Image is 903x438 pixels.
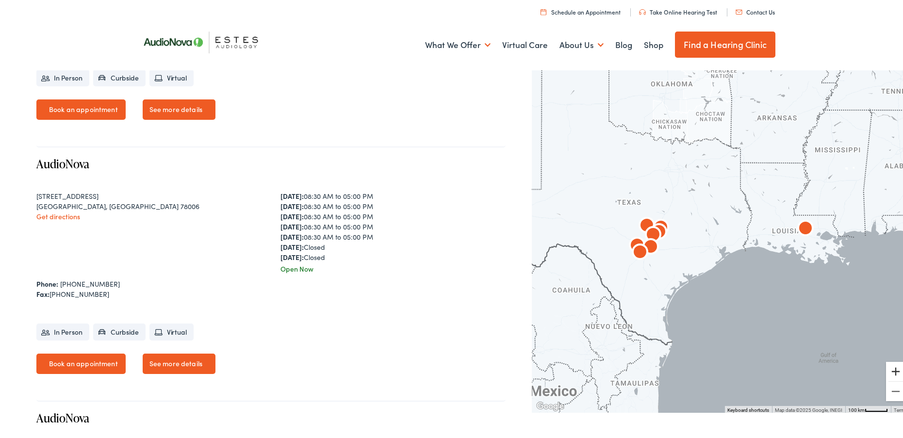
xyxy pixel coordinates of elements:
a: Blog [615,25,632,61]
div: [GEOGRAPHIC_DATA], [GEOGRAPHIC_DATA] 78006 [36,199,262,210]
a: Book an appointment [36,352,126,372]
div: AudioNova [641,222,665,245]
a: Contact Us [736,6,775,14]
a: About Us [559,25,604,61]
li: In Person [36,322,89,339]
div: AudioNova [649,215,673,238]
li: In Person [36,67,89,84]
img: utility icon [639,7,646,13]
span: Map data ©2025 Google, INEGI [775,406,842,411]
div: AudioNova [625,233,649,256]
a: What We Offer [425,25,491,61]
a: Book an appointment [36,97,126,118]
button: Map Scale: 100 km per 44 pixels [845,404,891,411]
strong: [DATE]: [280,199,304,209]
a: AudioNova [36,408,89,424]
li: Curbside [93,67,146,84]
strong: [DATE]: [280,220,304,229]
strong: Phone: [36,277,58,287]
a: AudioNova [36,154,89,170]
div: [PHONE_NUMBER] [36,287,506,297]
div: [STREET_ADDRESS] [36,189,262,199]
li: Virtual [149,322,194,339]
li: Virtual [149,67,194,84]
strong: [DATE]: [280,240,304,250]
div: Open Now [280,262,506,272]
img: Google [534,398,566,411]
a: Get directions [36,210,80,219]
span: 100 km [848,406,865,411]
a: Find a Hearing Clinic [675,30,775,56]
div: AudioNova [647,219,671,243]
a: See more details [143,352,215,372]
button: Keyboard shortcuts [727,405,769,412]
div: 08:30 AM to 05:00 PM 08:30 AM to 05:00 PM 08:30 AM to 05:00 PM 08:30 AM to 05:00 PM 08:30 AM to 0... [280,189,506,260]
strong: [DATE]: [280,250,304,260]
strong: Fax: [36,287,49,297]
a: Schedule an Appointment [541,6,621,14]
a: See more details [143,97,215,118]
strong: [DATE]: [280,189,304,199]
div: AudioNova [639,234,662,258]
img: utility icon [541,7,546,13]
strong: [DATE]: [280,210,304,219]
div: AudioNova [628,240,652,263]
strong: [DATE]: [280,230,304,240]
a: Shop [644,25,663,61]
a: Virtual Care [502,25,548,61]
li: Curbside [93,322,146,339]
a: Open this area in Google Maps (opens a new window) [534,398,566,411]
a: Take Online Hearing Test [639,6,717,14]
div: AudioNova [794,216,817,239]
img: utility icon [736,8,742,13]
div: AudioNova [635,213,658,236]
a: [PHONE_NUMBER] [60,277,120,287]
